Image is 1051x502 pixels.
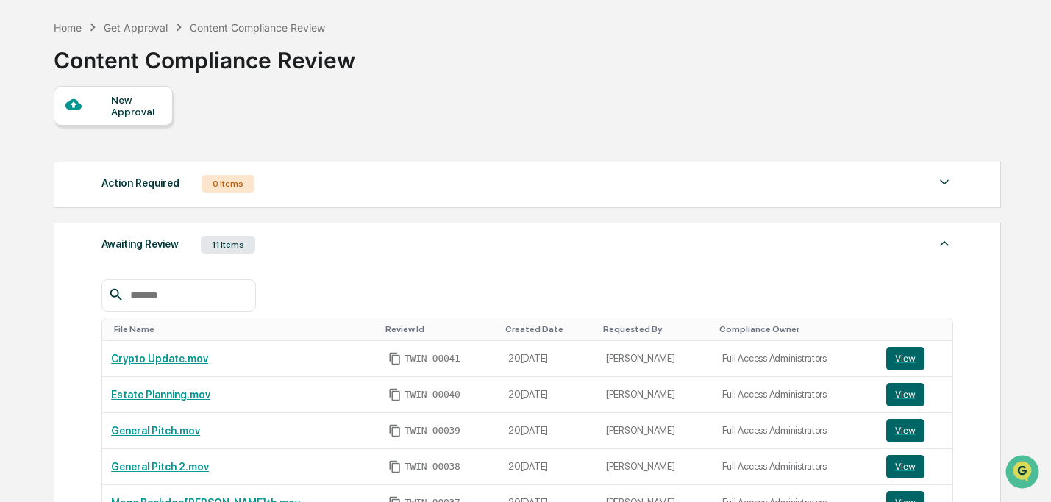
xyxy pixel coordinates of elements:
td: 20[DATE] [499,449,597,485]
a: Powered byPylon [104,248,178,260]
span: Copy Id [388,352,402,365]
span: Data Lookup [29,213,93,228]
div: We're available if you need us! [50,127,186,139]
div: 0 Items [202,175,254,193]
div: Start new chat [50,112,241,127]
div: Toggle SortBy [889,324,947,334]
div: Toggle SortBy [505,324,591,334]
div: 11 Items [201,236,255,254]
td: 20[DATE] [499,413,597,449]
a: 🗄️Attestations [101,179,188,206]
td: [PERSON_NAME] [597,449,713,485]
a: 🖐️Preclearance [9,179,101,206]
div: Content Compliance Review [54,35,355,73]
a: 🔎Data Lookup [9,207,99,234]
div: Home [54,21,82,34]
div: Toggle SortBy [385,324,494,334]
div: Get Approval [104,21,168,34]
span: Copy Id [388,388,402,401]
img: caret [936,173,953,191]
a: Estate Planning.mov [111,389,210,401]
span: Preclearance [29,185,95,200]
span: Copy Id [388,424,402,437]
td: [PERSON_NAME] [597,413,713,449]
td: [PERSON_NAME] [597,377,713,413]
div: Action Required [101,173,179,193]
td: Full Access Administrators [713,341,877,377]
td: Full Access Administrators [713,377,877,413]
div: 🗄️ [107,187,118,198]
td: Full Access Administrators [713,449,877,485]
div: 🔎 [15,215,26,226]
span: Copy Id [388,460,402,473]
a: General Pitch 2.mov [111,461,209,473]
p: How can we help? [15,31,268,54]
button: Start new chat [250,117,268,135]
td: 20[DATE] [499,377,597,413]
button: View [886,455,924,478]
span: Pylon [146,249,178,260]
button: View [886,347,924,370]
a: View [886,383,944,406]
div: Awaiting Review [101,234,179,254]
a: View [886,455,944,478]
a: View [886,419,944,442]
span: TWIN-00038 [405,461,460,473]
button: View [886,383,924,406]
iframe: Open customer support [1004,453,1044,493]
a: General Pitch.mov [111,425,200,437]
span: TWIN-00040 [405,389,460,401]
div: New Approval [111,94,160,118]
a: View [886,347,944,370]
span: TWIN-00041 [405,353,460,365]
span: Attestations [121,185,182,200]
img: 1746055101610-c473b297-6a78-478c-a979-82029cc54cd1 [15,112,41,139]
td: 20[DATE] [499,341,597,377]
button: View [886,419,924,442]
div: 🖐️ [15,187,26,198]
div: Content Compliance Review [190,21,325,34]
img: caret [936,234,953,252]
div: Toggle SortBy [603,324,708,334]
div: Toggle SortBy [114,324,374,334]
td: [PERSON_NAME] [597,341,713,377]
a: Crypto Update.mov [111,353,208,365]
div: Toggle SortBy [719,324,872,334]
span: TWIN-00039 [405,425,460,437]
td: Full Access Administrators [713,413,877,449]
